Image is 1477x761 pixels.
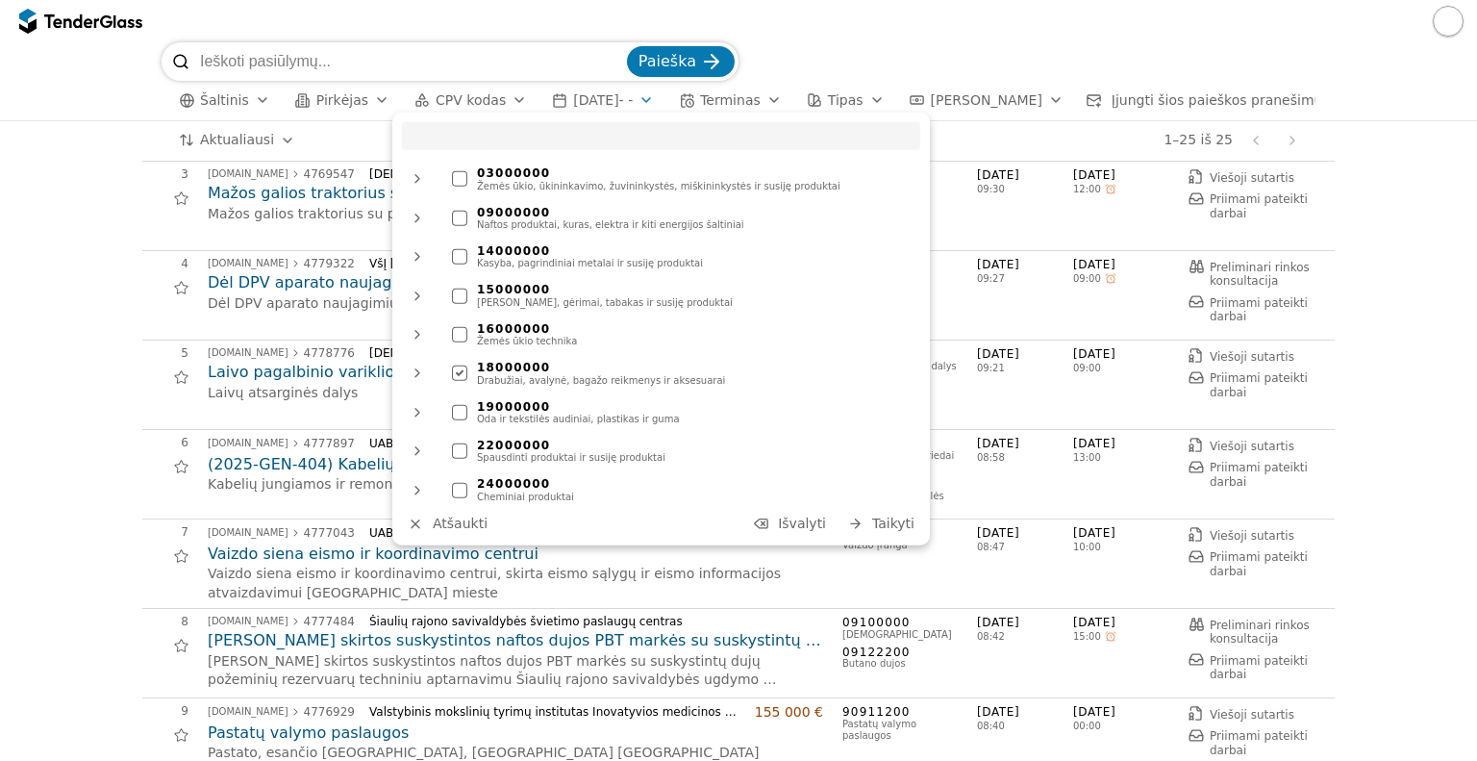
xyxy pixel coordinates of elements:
font: Išvalyti [778,516,826,531]
font: [DATE] [977,705,1019,719]
font: - [628,92,633,108]
font: [DATE] [977,437,1019,450]
font: Viešoji sutartis [1210,440,1294,453]
font: 10:00 [1073,542,1101,552]
font: Taikyti [872,516,914,531]
font: 09100000 [842,616,911,629]
button: Išvalyti [747,512,832,536]
font: Naftos produktai, kuras, elektra ir kiti energijos šaltiniai [477,219,744,230]
font: - [619,92,624,108]
font: Spausdinti produktai ir susiję produktai [477,452,665,463]
font: Atšaukti [433,516,488,531]
font: [DATE] [1073,258,1115,271]
font: [DATE] [1073,347,1115,361]
font: 4777897 [304,437,355,450]
font: Terminas [700,92,761,108]
font: [PERSON_NAME] skirtos suskystintos naftos dujos PBT markės su suskystintų dujų požeminių rezervua... [208,653,777,706]
font: [DOMAIN_NAME] [208,258,288,268]
font: 24000000 [477,477,550,491]
button: Pirkėjas [288,89,397,113]
button: [DATE]- - [544,89,662,113]
a: [DOMAIN_NAME]4777043 [208,527,355,539]
font: 4776929 [304,705,355,719]
font: [DOMAIN_NAME] [208,347,288,358]
a: [DOMAIN_NAME]4778776 [208,347,355,359]
font: Priimami pateikti darbai [1210,654,1312,681]
font: Priimami pateikti darbai [1210,461,1312,488]
font: Dėl DPV aparato naujagimių ventiliacijai pirkimo [208,295,534,311]
div: Vaizdo siena eismo ir koordinavimo centrui, skirta eismo sąlygų ir eismo informacijos atvaizdavim... [208,565,823,602]
font: [DATE] [977,168,1019,182]
a: Laivo pagalbinio variklio Detroit Diesel 6-71T remontinis komplektas (skelbiama apklausa) [208,362,823,383]
font: Tipas [828,92,864,108]
div: Valstybinis mokslinių tyrimų institutas Inovatyvios medicinos centras [369,705,740,719]
button: [PERSON_NAME] [902,89,1071,113]
font: Viešoji sutartis [1210,708,1294,722]
font: 8 [181,615,188,628]
font: Preliminari rinkos konsultacija [1210,261,1314,288]
font: 4769547 [304,167,355,181]
button: Paieška [627,46,735,77]
font: [DOMAIN_NAME] [208,168,288,179]
div: [DEMOGRAPHIC_DATA] kariuomenės Karinių jūrų pajėgų Logistikos tarnyba [369,346,808,360]
div: [DEMOGRAPHIC_DATA] kariuomenės Karinės oro pajėgos [369,167,808,181]
font: [PERSON_NAME], gėrimai, tabakas ir susiję produktai [477,297,733,308]
font: Preliminari rinkos konsultacija [1210,619,1314,646]
font: 4 [181,257,188,270]
font: 15000000 [477,283,550,296]
font: [DATE] [1073,616,1115,629]
font: [DATE] [1073,705,1115,719]
font: [DEMOGRAPHIC_DATA] [842,629,952,640]
font: [DATE] [1073,526,1115,540]
font: [DOMAIN_NAME] [208,438,288,448]
input: Ieškoti pasiūlymų... [200,42,623,81]
font: Priimami pateikti darbai [1210,550,1312,577]
a: Dėl DPV aparato naujagimių ventiliacijai pirkimo [208,272,823,293]
font: Priimami pateikti darbai [1210,729,1312,756]
font: Viešoji sutartis [1210,171,1294,185]
h2: (2025-GEN-404) Kabelių jungiamos ir remonto dalys [208,454,823,475]
font: Pastatų valymo paslaugos [842,719,919,741]
font: Paieška [638,52,696,70]
font: Priimami pateikti darbai [1210,371,1312,398]
font: Priimami pateikti darbai [1210,296,1312,323]
font: [DATE] [977,258,1019,271]
font: 4779322 [304,257,355,270]
font: Oda ir tekstilės audiniai, plastikas ir guma [477,414,680,424]
font: Pirkėjas [316,92,368,108]
font: 4778776 [304,346,355,360]
div: UAB Ignitis grupės paslaugų centras (PV) [369,437,749,450]
font: 1–25 iš 25 [1164,132,1233,147]
button: Tipas [799,89,892,113]
font: Viešoji sutartis [1210,529,1294,543]
font: 09122200 [842,646,911,659]
font: CPV kodas [436,92,506,108]
font: Žemės ūkio, ūkininkavimo, žuvininkystės, miškininkystės ir susiję produktai [477,180,840,190]
font: Įjungti šios paieškos pranešimus [1112,92,1330,108]
div: UAB "Klaipėdos paslaugos" (PV) [369,526,740,540]
font: [DATE] [573,92,618,108]
font: [DATE] [977,616,1019,629]
font: [DOMAIN_NAME] [208,706,288,717]
div: Mažos galios traktorius su padargais, pagal pateiktą techninį aprašymą. [208,205,823,224]
a: [PERSON_NAME] skirtos suskystintos naftos dujos PBT markės su suskystintų dujų požeminių rezervua... [208,630,823,651]
font: Viešoji sutartis [1210,350,1294,364]
a: [DOMAIN_NAME]4777484 [208,616,355,627]
button: Įjungti šios paieškos pranešimus [1081,89,1336,113]
a: Mažos galios traktorius su padargais (Skelbiama apklausa) [208,183,823,204]
font: Vaizdo įranga [842,540,908,550]
font: 5 [181,346,188,360]
font: 08:47 [977,542,1005,552]
font: 00:00 [1073,721,1101,731]
font: [DOMAIN_NAME] [208,616,288,626]
font: 6 [181,436,188,449]
font: 7 [181,525,188,539]
a: Vaizdo siena eismo ir koordinavimo centrui [208,544,823,565]
button: Atšaukti [402,512,493,536]
font: [DATE] [977,347,1019,361]
font: 16000000 [477,322,550,336]
a: [DOMAIN_NAME]4777897 [208,438,355,449]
